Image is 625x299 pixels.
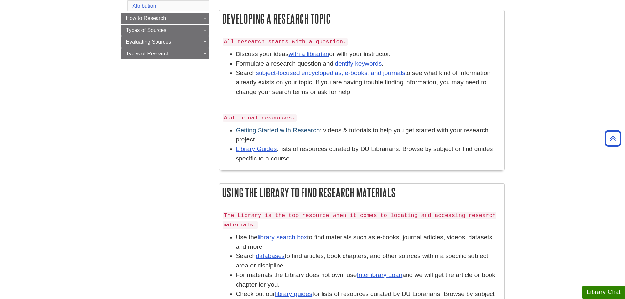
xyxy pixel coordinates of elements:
[582,286,625,299] button: Library Chat
[256,69,405,76] a: subject-focused encyclopedias, e-books, and journals
[289,51,329,57] a: with a librarian
[126,15,166,21] span: How to Research
[236,50,501,59] li: Discuss your ideas or with your instructor.
[357,271,403,278] a: Interlibrary Loan
[256,252,285,259] a: databases
[236,59,501,69] li: Formulate a research question and .
[121,25,209,36] a: Types of Sources
[236,251,501,270] li: Search to find articles, book chapters, and other sources within a specific subject area or disci...
[126,51,170,56] span: Types of Research
[223,38,348,46] code: All research starts with a question.
[121,13,209,24] a: How to Research
[236,145,277,152] a: Library Guides
[219,10,504,28] h2: Developing a Research Topic
[602,134,623,143] a: Back to Top
[275,290,312,297] a: library guides
[236,127,320,134] a: Getting Started with Research
[236,144,501,163] li: : lists of resources curated by DU Librarians. Browse by subject or find guides specific to a cou...
[223,212,496,229] code: The Library is the top resource when it comes to locating and accessing research materials.
[236,270,501,289] li: For materials the Library does not own, use and we will get the article or book chapter for you.
[121,36,209,48] a: Evaluating Sources
[223,114,297,122] code: Additional resources:
[333,60,382,67] a: identify keywords
[121,48,209,59] a: Types of Research
[236,126,501,145] li: : videos & tutorials to help you get started with your research project.
[126,39,171,45] span: Evaluating Sources
[219,184,504,201] h2: Using the Library to Find Research Materials
[236,233,501,252] li: Use the to find materials such as e-books, journal articles, videos, datasets and more
[126,27,167,33] span: Types of Sources
[236,68,501,96] li: Search to see what kind of information already exists on your topic. If you are having trouble fi...
[133,3,156,9] a: Attribution
[258,234,307,241] a: library search box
